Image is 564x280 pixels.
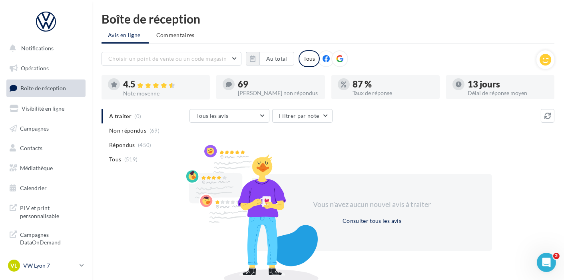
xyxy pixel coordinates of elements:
div: Boîte de réception [102,13,554,25]
span: (450) [138,142,151,148]
span: Contacts [20,145,42,151]
span: Médiathèque [20,165,53,171]
div: 87 % [353,80,433,89]
a: Opérations [5,60,87,77]
a: Calendrier [5,180,87,197]
span: Commentaires [156,32,195,38]
p: VW Lyon 7 [23,262,76,270]
span: (69) [149,127,159,134]
iframe: Intercom live chat [537,253,556,272]
div: Tous [299,50,320,67]
span: (519) [124,156,138,163]
button: Au total [246,52,294,66]
div: [PERSON_NAME] non répondus [238,90,318,96]
span: Opérations [21,65,49,71]
a: PLV et print personnalisable [5,199,87,223]
span: Calendrier [20,185,47,191]
a: Contacts [5,140,87,157]
div: Vous n'avez aucun nouvel avis à traiter [303,199,441,210]
a: Médiathèque [5,160,87,177]
div: Délai de réponse moyen [468,90,548,96]
span: Campagnes DataOnDemand [20,229,82,246]
a: Visibilité en ligne [5,100,87,117]
button: Notifications [5,40,84,57]
span: Boîte de réception [20,85,66,91]
span: Tous les avis [196,112,229,119]
a: Campagnes DataOnDemand [5,226,87,250]
span: Répondus [109,141,135,149]
button: Tous les avis [189,109,269,123]
a: Campagnes [5,120,87,137]
div: 69 [238,80,318,89]
span: Choisir un point de vente ou un code magasin [108,55,227,62]
span: VL [11,262,18,270]
button: Consulter tous les avis [339,216,405,226]
button: Choisir un point de vente ou un code magasin [102,52,241,66]
button: Filtrer par note [272,109,333,123]
div: 4.5 [123,80,203,89]
span: Campagnes [20,125,49,131]
div: Taux de réponse [353,90,433,96]
span: Visibilité en ligne [22,105,64,112]
a: Boîte de réception [5,79,87,97]
span: Notifications [21,45,54,52]
button: Au total [259,52,294,66]
div: Note moyenne [123,91,203,96]
span: 2 [553,253,560,259]
a: VL VW Lyon 7 [6,258,86,273]
span: PLV et print personnalisable [20,203,82,220]
span: Tous [109,155,121,163]
div: 13 jours [468,80,548,89]
span: Non répondus [109,127,146,135]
